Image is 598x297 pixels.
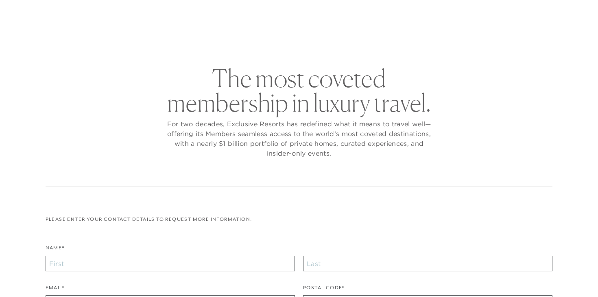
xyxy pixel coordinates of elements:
[165,66,433,115] h2: The most coveted membership in luxury travel.
[46,256,295,271] input: First
[303,256,552,271] input: Last
[46,216,553,223] p: Please enter your contact details to request more information:
[25,9,61,16] a: Get Started
[303,284,345,296] label: Postal Code*
[511,9,552,16] a: Member Login
[343,26,392,50] a: Community
[280,26,330,50] a: Membership
[165,119,433,158] p: For two decades, Exclusive Resorts has redefined what it means to travel well—offering its Member...
[205,26,268,50] a: The Collection
[46,244,65,256] label: Name*
[46,284,65,296] label: Email*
